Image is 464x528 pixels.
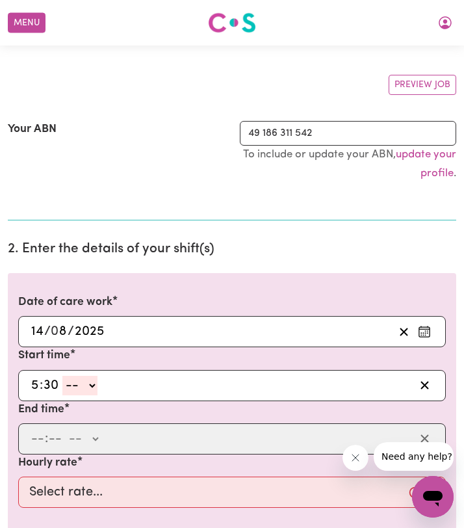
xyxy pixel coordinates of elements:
label: Hourly rate [18,455,77,471]
input: -- [31,429,45,449]
button: Enter the date of care work [414,322,435,341]
button: Clear date [394,322,414,341]
input: -- [31,322,44,341]
iframe: Message from company [374,442,454,471]
small: To include or update your ABN, . [243,149,456,179]
input: -- [31,376,40,395]
label: Start time [18,347,70,364]
button: My Account [432,12,459,34]
label: End time [18,401,64,418]
span: / [68,324,74,339]
span: 0 [51,325,58,338]
input: ---- [74,322,105,341]
span: / [44,324,51,339]
label: Date of care work [18,294,112,311]
input: -- [51,322,68,341]
button: Menu [8,13,45,33]
a: update your profile [396,149,456,179]
label: Your ABN [8,121,57,138]
button: Preview Job [389,75,456,95]
iframe: Close message [342,445,368,471]
iframe: Button to launch messaging window [412,476,454,518]
h2: 2. Enter the details of your shift(s) [8,241,456,257]
input: -- [43,376,59,395]
span: : [45,432,48,446]
a: Careseekers logo [208,8,256,38]
img: Careseekers logo [208,11,256,34]
span: : [40,378,43,393]
input: -- [48,429,62,449]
